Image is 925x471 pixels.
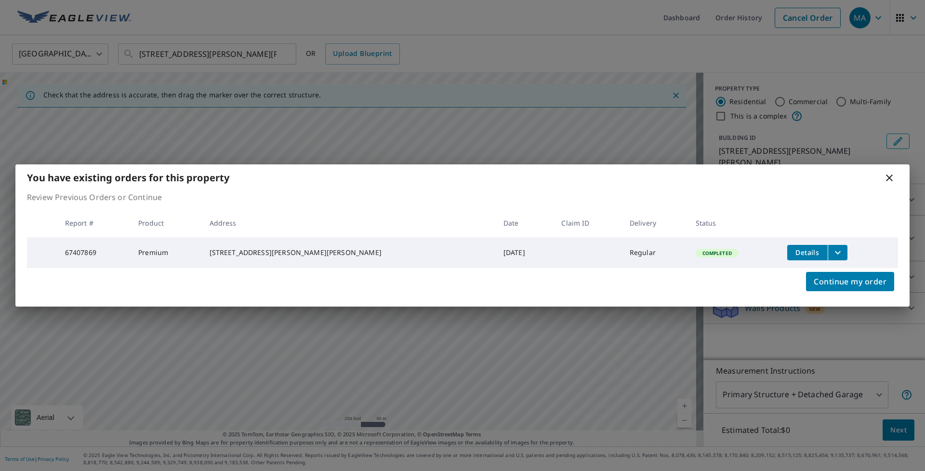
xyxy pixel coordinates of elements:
[496,237,554,268] td: [DATE]
[697,250,738,256] span: Completed
[496,209,554,237] th: Date
[814,275,886,288] span: Continue my order
[210,248,488,257] div: [STREET_ADDRESS][PERSON_NAME][PERSON_NAME]
[806,272,894,291] button: Continue my order
[622,209,688,237] th: Delivery
[554,209,621,237] th: Claim ID
[57,209,131,237] th: Report #
[27,191,898,203] p: Review Previous Orders or Continue
[622,237,688,268] td: Regular
[131,209,201,237] th: Product
[793,248,822,257] span: Details
[202,209,496,237] th: Address
[787,245,828,260] button: detailsBtn-67407869
[828,245,847,260] button: filesDropdownBtn-67407869
[57,237,131,268] td: 67407869
[131,237,201,268] td: Premium
[688,209,780,237] th: Status
[27,171,229,184] b: You have existing orders for this property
